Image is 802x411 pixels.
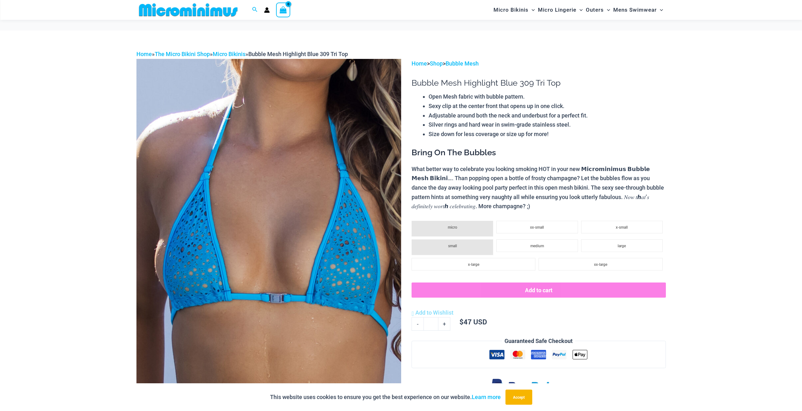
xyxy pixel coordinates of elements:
p: > > [412,59,666,68]
li: x-large [412,258,535,271]
h3: Bring On The Bubbles [412,147,666,158]
input: Product quantity [424,317,438,330]
span: Menu Toggle [604,2,610,18]
a: Learn more [472,394,501,400]
li: medium [496,239,578,252]
a: Mens SwimwearMenu ToggleMenu Toggle [612,2,665,18]
a: Home [136,51,152,57]
li: Size down for less coverage or size up for more! [429,129,666,139]
span: xx-large [594,262,607,267]
li: x-small [581,221,663,233]
a: Micro Bikinis [213,51,245,57]
span: Menu Toggle [657,2,663,18]
a: - [412,317,424,330]
a: Micro LingerieMenu ToggleMenu Toggle [536,2,584,18]
span: small [448,244,457,248]
a: Shop [430,60,443,67]
a: Micro BikinisMenu ToggleMenu Toggle [492,2,536,18]
p: What better way to celebrate you looking smoking HOT in your new 𝗠𝗶𝗰𝗿𝗼𝗺𝗶𝗻𝗶𝗺𝘂𝘀 𝗕𝘂𝗯𝗯𝗹𝗲 𝗠𝗲𝘀𝗵 𝗕𝗶𝗸𝗶𝗻𝗶…... [412,164,666,211]
a: View Shopping Cart, empty [276,3,291,17]
li: micro [412,221,493,237]
img: MM SHOP LOGO FLAT [136,3,240,17]
a: Home [412,60,427,67]
li: xx-small [496,221,578,233]
span: Micro Bikinis [493,2,528,18]
span: Bubble Mesh Highlight Blue 309 Tri Top [248,51,348,57]
span: x-large [468,262,479,267]
li: Silver rings and hard wear in swim-grade stainless steel. [429,120,666,129]
legend: Guaranteed Safe Checkout [502,336,575,346]
li: Adjustable around both the neck and underbust for a perfect fit. [429,111,666,120]
a: + [438,317,450,330]
span: Micro Lingerie [538,2,576,18]
bdi: 47 USD [459,317,487,326]
span: Outers [586,2,604,18]
button: Accept [505,390,532,405]
a: OutersMenu ToggleMenu Toggle [584,2,612,18]
span: $ [459,317,464,326]
span: » » » [136,51,348,57]
button: Add to cart [412,283,666,298]
p: This website uses cookies to ensure you get the best experience on our website. [270,392,501,402]
span: xx-small [530,225,544,230]
li: small [412,239,493,255]
a: Account icon link [264,7,270,13]
span: Menu Toggle [528,2,535,18]
li: xx-large [539,258,662,271]
span: medium [530,244,544,248]
li: large [581,239,663,252]
a: Search icon link [252,6,258,14]
a: The Micro Bikini Shop [155,51,210,57]
span: Mens Swimwear [613,2,657,18]
a: Add to Wishlist [412,308,453,317]
span: x-small [616,225,628,230]
a: Bubble Mesh [446,60,479,67]
span: Add to Wishlist [415,309,453,316]
h1: Bubble Mesh Highlight Blue 309 Tri Top [412,78,666,88]
span: Menu Toggle [576,2,583,18]
li: Open Mesh fabric with bubble pattern. [429,92,666,101]
span: large [618,244,626,248]
span: micro [448,225,457,230]
li: Sexy clip at the center front that opens up in one click. [429,101,666,111]
nav: Site Navigation [491,1,666,19]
